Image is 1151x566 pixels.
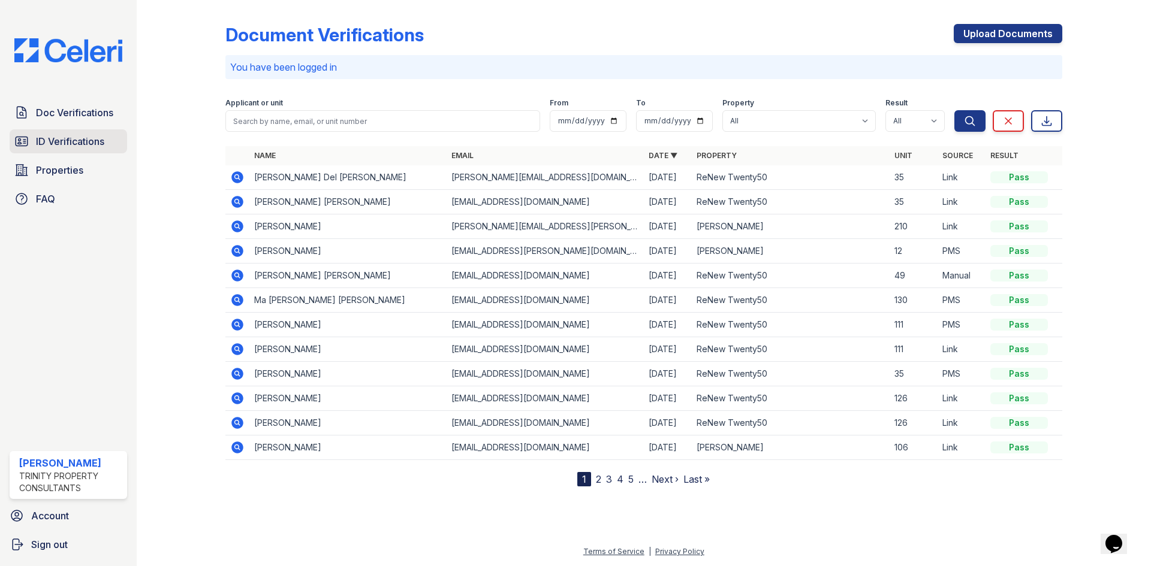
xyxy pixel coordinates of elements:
[644,313,692,337] td: [DATE]
[890,337,938,362] td: 111
[890,288,938,313] td: 130
[990,343,1048,355] div: Pass
[447,214,644,239] td: [PERSON_NAME][EMAIL_ADDRESS][PERSON_NAME][DOMAIN_NAME]
[225,98,283,108] label: Applicant or unit
[990,392,1048,404] div: Pass
[692,386,889,411] td: ReNew Twenty50
[938,362,986,386] td: PMS
[636,98,646,108] label: To
[890,239,938,264] td: 12
[938,386,986,411] td: Link
[249,165,447,190] td: [PERSON_NAME] Del [PERSON_NAME]
[644,264,692,288] td: [DATE]
[36,134,104,149] span: ID Verifications
[938,239,986,264] td: PMS
[577,472,591,486] div: 1
[942,151,973,160] a: Source
[890,362,938,386] td: 35
[990,171,1048,183] div: Pass
[954,24,1062,43] a: Upload Documents
[692,214,889,239] td: [PERSON_NAME]
[683,473,710,485] a: Last »
[249,362,447,386] td: [PERSON_NAME]
[692,190,889,214] td: ReNew Twenty50
[692,362,889,386] td: ReNew Twenty50
[5,504,132,528] a: Account
[447,313,644,337] td: [EMAIL_ADDRESS][DOMAIN_NAME]
[890,435,938,460] td: 106
[938,165,986,190] td: Link
[447,264,644,288] td: [EMAIL_ADDRESS][DOMAIN_NAME]
[990,151,1019,160] a: Result
[692,411,889,435] td: ReNew Twenty50
[451,151,474,160] a: Email
[254,151,276,160] a: Name
[692,337,889,362] td: ReNew Twenty50
[638,472,647,486] span: …
[249,386,447,411] td: [PERSON_NAME]
[644,288,692,313] td: [DATE]
[644,435,692,460] td: [DATE]
[249,264,447,288] td: [PERSON_NAME] [PERSON_NAME]
[10,158,127,182] a: Properties
[938,190,986,214] td: Link
[36,192,55,206] span: FAQ
[31,509,69,523] span: Account
[1101,518,1139,554] iframe: chat widget
[31,537,68,552] span: Sign out
[722,98,754,108] label: Property
[990,220,1048,232] div: Pass
[550,98,568,108] label: From
[938,214,986,239] td: Link
[644,386,692,411] td: [DATE]
[990,441,1048,453] div: Pass
[583,547,644,556] a: Terms of Service
[230,60,1057,74] p: You have been logged in
[249,337,447,362] td: [PERSON_NAME]
[692,313,889,337] td: ReNew Twenty50
[990,245,1048,257] div: Pass
[644,214,692,239] td: [DATE]
[10,187,127,211] a: FAQ
[617,473,623,485] a: 4
[885,98,908,108] label: Result
[249,313,447,337] td: [PERSON_NAME]
[447,362,644,386] td: [EMAIL_ADDRESS][DOMAIN_NAME]
[644,239,692,264] td: [DATE]
[990,368,1048,380] div: Pass
[249,411,447,435] td: [PERSON_NAME]
[447,435,644,460] td: [EMAIL_ADDRESS][DOMAIN_NAME]
[697,151,737,160] a: Property
[447,411,644,435] td: [EMAIL_ADDRESS][DOMAIN_NAME]
[890,190,938,214] td: 35
[447,190,644,214] td: [EMAIL_ADDRESS][DOMAIN_NAME]
[5,38,132,62] img: CE_Logo_Blue-a8612792a0a2168367f1c8372b55b34899dd931a85d93a1a3d3e32e68fde9ad4.png
[249,214,447,239] td: [PERSON_NAME]
[10,129,127,153] a: ID Verifications
[938,435,986,460] td: Link
[36,105,113,120] span: Doc Verifications
[644,190,692,214] td: [DATE]
[249,239,447,264] td: [PERSON_NAME]
[447,386,644,411] td: [EMAIL_ADDRESS][DOMAIN_NAME]
[938,288,986,313] td: PMS
[652,473,679,485] a: Next ›
[938,264,986,288] td: Manual
[692,239,889,264] td: [PERSON_NAME]
[894,151,912,160] a: Unit
[890,386,938,411] td: 126
[225,110,540,132] input: Search by name, email, or unit number
[447,165,644,190] td: [PERSON_NAME][EMAIL_ADDRESS][DOMAIN_NAME]
[990,417,1048,429] div: Pass
[692,165,889,190] td: ReNew Twenty50
[36,163,83,177] span: Properties
[628,473,634,485] a: 5
[5,532,132,556] a: Sign out
[649,151,677,160] a: Date ▼
[890,313,938,337] td: 111
[10,101,127,125] a: Doc Verifications
[649,547,651,556] div: |
[644,165,692,190] td: [DATE]
[644,362,692,386] td: [DATE]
